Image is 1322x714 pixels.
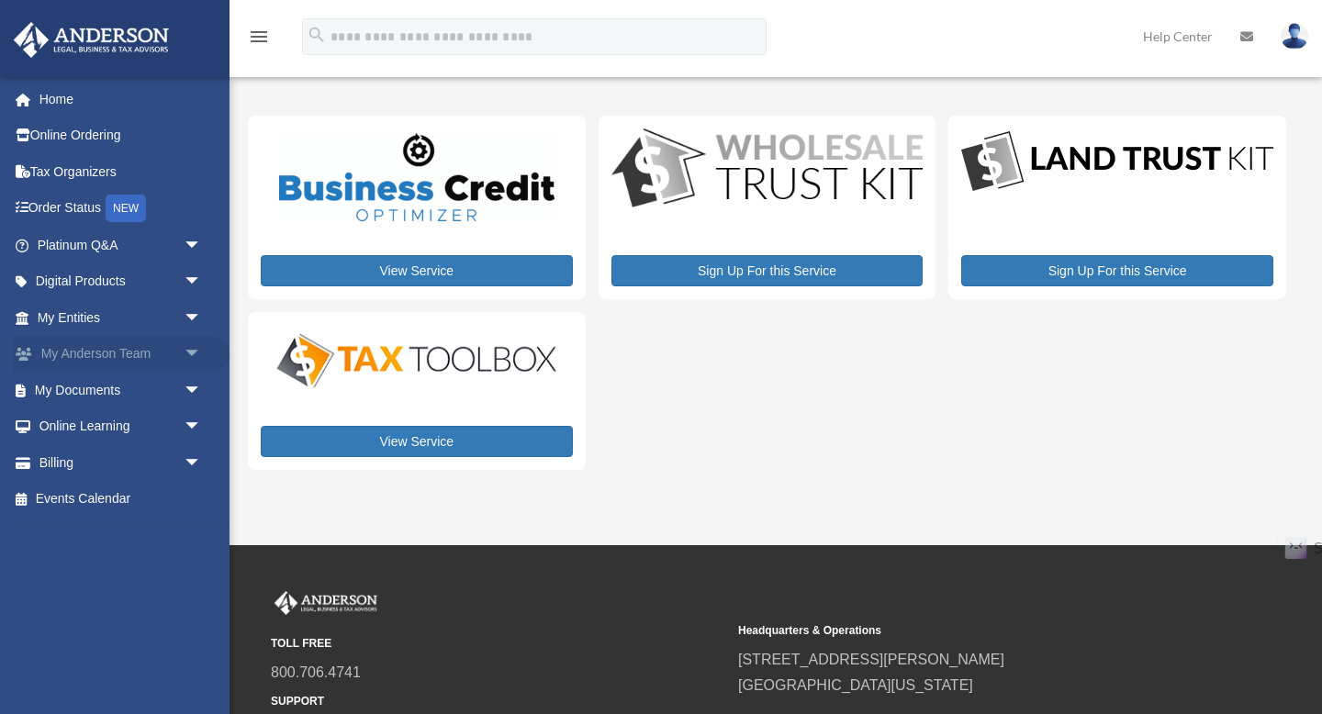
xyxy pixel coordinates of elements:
[611,128,924,211] img: WS-Trust-Kit-lgo-1.jpg
[13,153,230,190] a: Tax Organizers
[271,692,725,711] small: SUPPORT
[13,336,230,373] a: My Anderson Teamarrow_drop_down
[738,621,1193,641] small: Headquarters & Operations
[13,117,230,154] a: Online Ordering
[13,263,220,300] a: Digital Productsarrow_drop_down
[13,444,230,481] a: Billingarrow_drop_down
[13,299,230,336] a: My Entitiesarrow_drop_down
[261,426,573,457] a: View Service
[13,481,230,518] a: Events Calendar
[13,190,230,228] a: Order StatusNEW
[8,22,174,58] img: Anderson Advisors Platinum Portal
[184,408,220,446] span: arrow_drop_down
[184,263,220,301] span: arrow_drop_down
[13,227,230,263] a: Platinum Q&Aarrow_drop_down
[738,677,973,693] a: [GEOGRAPHIC_DATA][US_STATE]
[261,255,573,286] a: View Service
[184,444,220,482] span: arrow_drop_down
[184,227,220,264] span: arrow_drop_down
[271,664,361,680] a: 800.706.4741
[961,255,1273,286] a: Sign Up For this Service
[738,652,1004,667] a: [STREET_ADDRESS][PERSON_NAME]
[184,372,220,409] span: arrow_drop_down
[106,195,146,222] div: NEW
[184,336,220,374] span: arrow_drop_down
[248,26,270,48] i: menu
[184,299,220,337] span: arrow_drop_down
[611,255,924,286] a: Sign Up For this Service
[1281,23,1308,50] img: User Pic
[307,25,327,45] i: search
[13,408,230,445] a: Online Learningarrow_drop_down
[13,81,230,117] a: Home
[961,128,1273,195] img: LandTrust_lgo-1.jpg
[271,591,381,615] img: Anderson Advisors Platinum Portal
[271,634,725,653] small: TOLL FREE
[13,372,230,408] a: My Documentsarrow_drop_down
[248,32,270,48] a: menu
